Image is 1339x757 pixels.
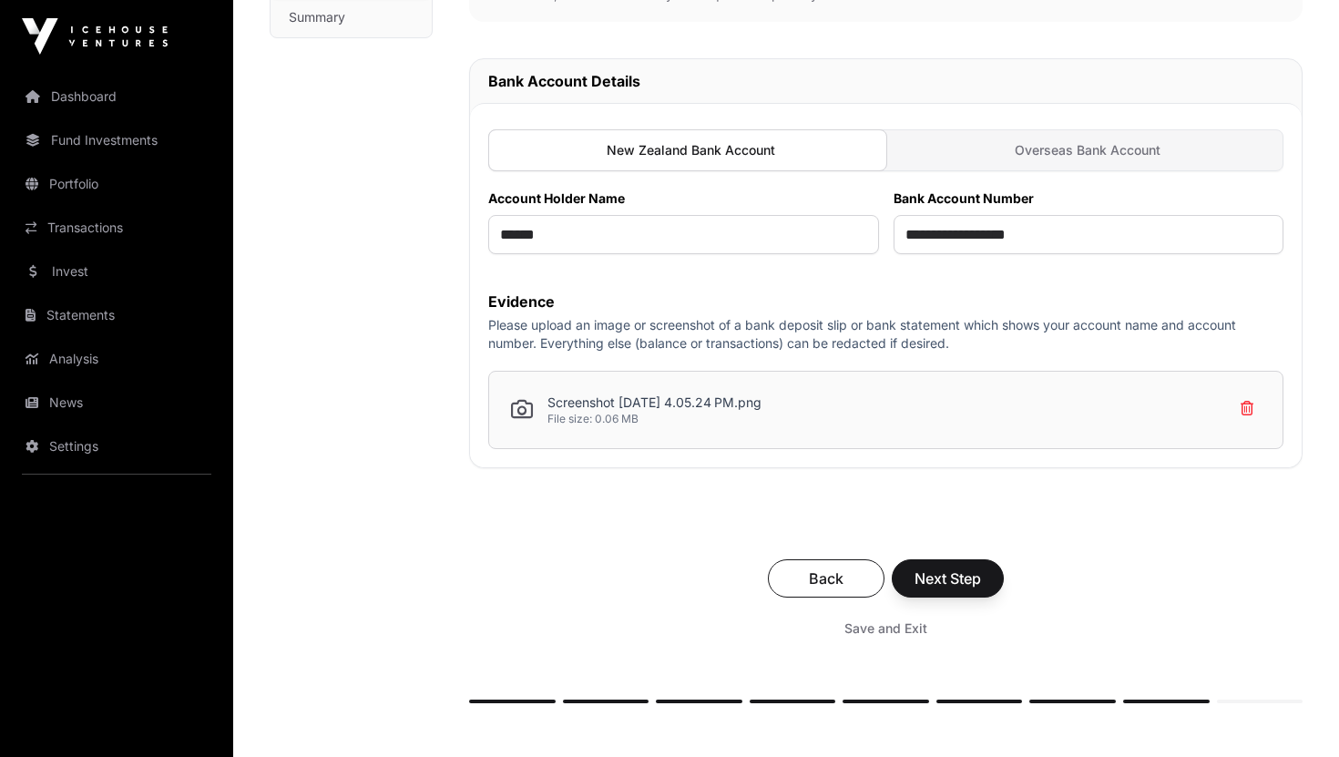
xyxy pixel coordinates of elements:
[547,394,761,426] div: Screenshot 2025-10-09 at 4.05.24 PM.png
[488,189,879,208] label: Account Holder Name
[15,251,219,292] a: Invest
[791,568,862,589] span: Back
[892,559,1004,598] button: Next Step
[15,383,219,423] a: News
[547,412,761,426] p: File size: 0.06 MB
[15,426,219,466] a: Settings
[15,164,219,204] a: Portfolio
[547,394,761,412] p: Screenshot [DATE] 4.05.24 PM.png
[844,619,927,638] span: Save and Exit
[488,316,1283,353] p: Please upload an image or screenshot of a bank deposit slip or bank statement which shows your ac...
[768,559,884,598] button: Back
[1248,670,1339,757] iframe: Chat Widget
[15,339,219,379] a: Analysis
[22,18,168,55] img: Icehouse Ventures Logo
[15,295,219,335] a: Statements
[15,77,219,117] a: Dashboard
[15,120,219,160] a: Fund Investments
[894,189,1284,208] label: Bank Account Number
[1015,141,1160,159] span: Overseas Bank Account
[488,70,1283,92] h2: Bank Account Details
[15,208,219,248] a: Transactions
[915,568,981,589] span: Next Step
[488,291,1283,312] label: Evidence
[823,612,949,645] button: Save and Exit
